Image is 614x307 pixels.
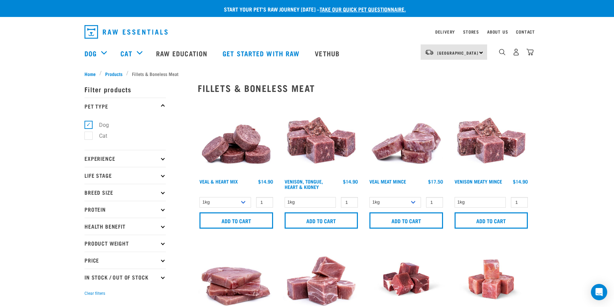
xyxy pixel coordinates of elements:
span: Home [84,70,96,77]
input: Add to cart [455,212,528,229]
div: $14.90 [258,179,273,184]
a: Products [102,70,126,77]
input: Add to cart [285,212,358,229]
p: Life Stage [84,167,166,184]
a: Home [84,70,99,77]
a: Stores [463,31,479,33]
span: [GEOGRAPHIC_DATA] [437,52,478,54]
nav: dropdown navigation [79,22,535,41]
a: Veal & Heart Mix [199,180,238,183]
label: Dog [88,121,112,129]
a: Get started with Raw [216,40,308,67]
button: Clear filters [84,290,105,296]
div: $14.90 [513,179,528,184]
img: home-icon-1@2x.png [499,49,505,55]
p: Health Benefit [84,218,166,235]
input: 1 [426,197,443,208]
span: Products [105,70,122,77]
p: In Stock / Out Of Stock [84,269,166,286]
img: 1152 Veal Heart Medallions 01 [198,99,275,176]
img: van-moving.png [425,49,434,55]
div: Open Intercom Messenger [591,284,607,300]
img: 1117 Venison Meat Mince 01 [453,99,530,176]
p: Pet Type [84,98,166,115]
input: Add to cart [369,212,443,229]
p: Filter products [84,81,166,98]
img: home-icon@2x.png [526,49,534,56]
input: Add to cart [199,212,273,229]
div: $17.50 [428,179,443,184]
input: 1 [256,197,273,208]
a: take our quick pet questionnaire. [320,7,406,11]
a: Vethub [308,40,348,67]
a: Veal Meat Mince [369,180,406,183]
a: Delivery [435,31,455,33]
img: 1160 Veal Meat Mince Medallions 01 [368,99,445,176]
a: Dog [84,48,97,58]
a: About Us [487,31,508,33]
img: Pile Of Cubed Venison Tongue Mix For Pets [283,99,360,176]
p: Product Weight [84,235,166,252]
label: Cat [88,132,110,140]
input: 1 [511,197,528,208]
a: Venison Meaty Mince [455,180,502,183]
a: Venison, Tongue, Heart & Kidney [285,180,323,188]
nav: breadcrumbs [84,70,530,77]
div: $14.90 [343,179,358,184]
a: Contact [516,31,535,33]
img: Raw Essentials Logo [84,25,168,39]
p: Experience [84,150,166,167]
a: Raw Education [149,40,216,67]
h2: Fillets & Boneless Meat [198,83,530,93]
a: Cat [120,48,132,58]
p: Protein [84,201,166,218]
img: user.png [513,49,520,56]
input: 1 [341,197,358,208]
p: Price [84,252,166,269]
p: Breed Size [84,184,166,201]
